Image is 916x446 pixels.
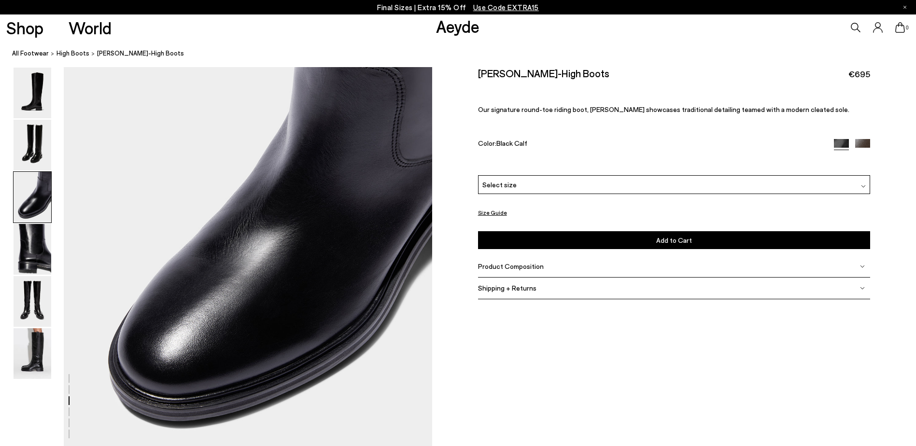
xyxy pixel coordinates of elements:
[6,19,43,36] a: Shop
[14,172,51,223] img: Henry Knee-High Boots - Image 3
[478,105,871,113] p: Our signature round-toe riding boot, [PERSON_NAME] showcases traditional detailing teamed with a ...
[482,180,517,190] span: Select size
[848,68,870,80] span: €695
[478,284,536,292] span: Shipping + Returns
[860,285,865,290] img: svg%3E
[14,276,51,327] img: Henry Knee-High Boots - Image 5
[496,139,527,147] span: Black Calf
[861,184,866,189] img: svg%3E
[14,120,51,170] img: Henry Knee-High Boots - Image 2
[478,207,507,219] button: Size Guide
[478,231,871,249] button: Add to Cart
[895,22,905,33] a: 0
[656,236,692,244] span: Add to Cart
[478,262,544,270] span: Product Composition
[377,1,539,14] p: Final Sizes | Extra 15% Off
[478,139,821,150] div: Color:
[12,48,49,58] a: All Footwear
[14,68,51,118] img: Henry Knee-High Boots - Image 1
[12,41,916,67] nav: breadcrumb
[56,49,89,57] span: High Boots
[478,67,609,79] h2: [PERSON_NAME]-High Boots
[97,48,184,58] span: [PERSON_NAME]-High Boots
[473,3,539,12] span: Navigate to /collections/ss25-final-sizes
[860,264,865,268] img: svg%3E
[14,224,51,275] img: Henry Knee-High Boots - Image 4
[69,19,112,36] a: World
[905,25,910,30] span: 0
[436,16,479,36] a: Aeyde
[14,328,51,379] img: Henry Knee-High Boots - Image 6
[56,48,89,58] a: High Boots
